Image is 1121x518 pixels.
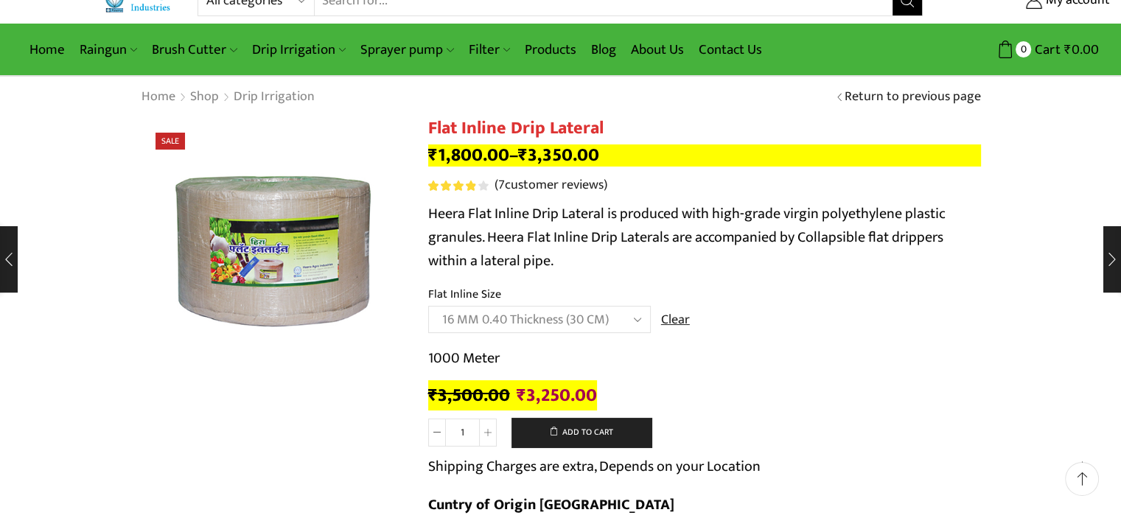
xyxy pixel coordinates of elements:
span: 7 [428,181,491,191]
p: Heera Flat Inline Drip Lateral is produced with high-grade virgin polyethylene plastic granules. ... [428,202,981,273]
span: 7 [498,174,505,196]
a: Products [517,32,584,67]
a: Home [22,32,72,67]
p: 1000 Meter [428,346,981,370]
a: (7customer reviews) [495,176,607,195]
a: About Us [624,32,691,67]
a: Blog [584,32,624,67]
span: ₹ [518,140,528,170]
input: Product quantity [446,419,479,447]
bdi: 3,350.00 [518,140,599,170]
a: Brush Cutter [144,32,244,67]
span: 0 [1016,41,1031,57]
a: Filter [461,32,517,67]
a: Return to previous page [845,88,981,107]
h1: Flat Inline Drip Lateral [428,118,981,139]
a: 0 Cart ₹0.00 [937,36,1099,63]
span: ₹ [1064,38,1072,61]
a: Shop [189,88,220,107]
a: Home [141,88,176,107]
span: Rated out of 5 based on customer ratings [428,181,476,191]
button: Add to cart [511,418,652,447]
span: ₹ [517,380,526,410]
bdi: 3,250.00 [517,380,597,410]
bdi: 0.00 [1064,38,1099,61]
a: Drip Irrigation [233,88,315,107]
bdi: 1,800.00 [428,140,509,170]
a: Clear options [661,311,690,330]
span: ₹ [428,380,438,410]
p: Shipping Charges are extra, Depends on your Location [428,455,761,478]
nav: Breadcrumb [141,88,315,107]
a: Drip Irrigation [245,32,353,67]
div: Rated 4.00 out of 5 [428,181,488,191]
span: ₹ [428,140,438,170]
span: Cart [1031,40,1061,60]
span: Sale [156,133,185,150]
a: Sprayer pump [353,32,461,67]
p: – [428,144,981,167]
b: Cuntry of Origin [GEOGRAPHIC_DATA] [428,492,674,517]
a: Contact Us [691,32,769,67]
bdi: 3,500.00 [428,380,510,410]
label: Flat Inline Size [428,286,501,303]
a: Raingun [72,32,144,67]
